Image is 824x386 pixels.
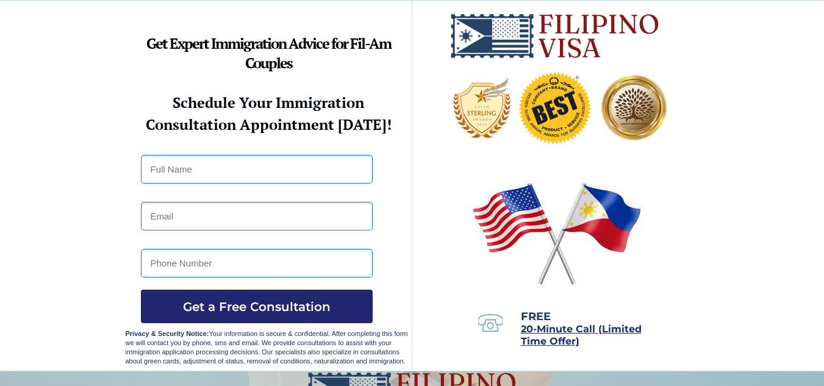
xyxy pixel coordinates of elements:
[146,115,392,134] strong: Consultation Appointment [DATE]!
[521,310,551,323] span: FREE
[521,324,642,346] a: 20-Minute Call (Limited Time Offer)
[146,34,391,73] strong: Get Expert Immigration Advice for Fil-Am Couples
[521,323,642,347] span: 20-Minute Call (Limited Time Offer)
[126,330,209,337] strong: Privacy & Security Notice:
[141,202,373,231] input: Email
[141,249,373,277] input: Phone Number
[141,299,373,314] span: Get a Free Consultation
[141,155,373,184] input: Full Name
[173,93,364,112] strong: Schedule Your Immigration
[141,290,373,323] button: Get a Free Consultation
[126,330,408,365] span: Your information is secure & confidential. After completing this form we will contact you by phon...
